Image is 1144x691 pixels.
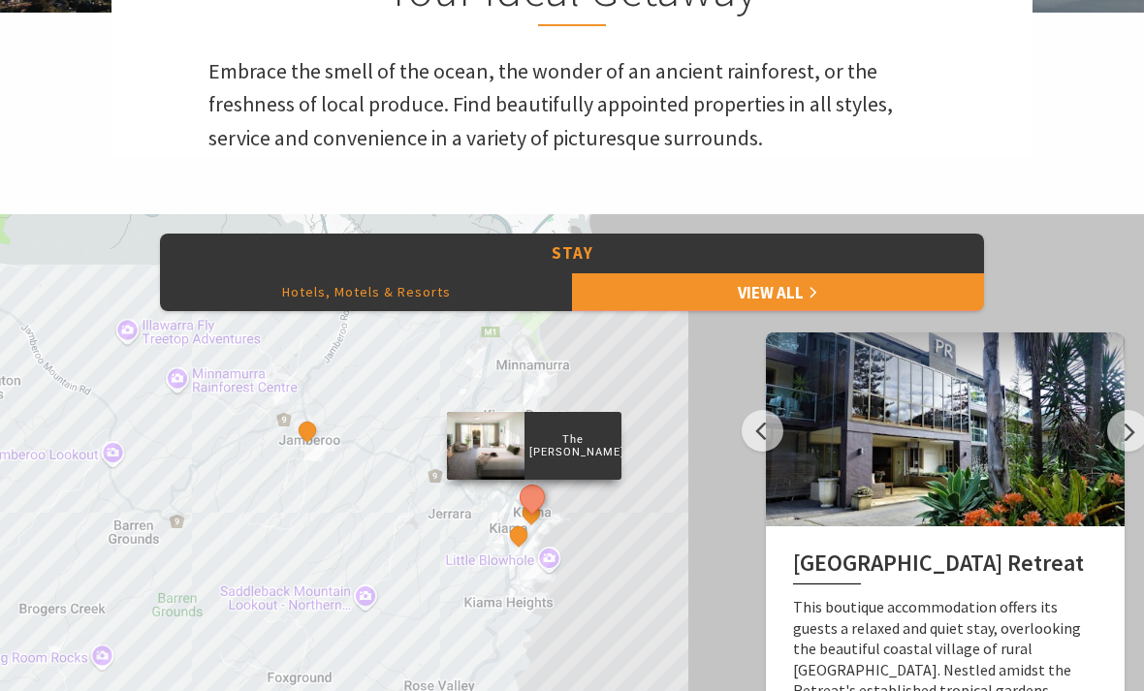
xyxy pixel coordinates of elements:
[160,234,984,273] button: Stay
[793,550,1097,584] h2: [GEOGRAPHIC_DATA] Retreat
[160,272,572,311] button: Hotels, Motels & Resorts
[208,55,936,157] p: Embrace the smell of the ocean, the wonder of an ancient rainforest, or the freshness of local pr...
[295,418,320,443] button: See detail about Jamberoo Pub and Saleyard Motel
[524,430,621,461] p: The [PERSON_NAME]
[742,410,783,452] button: Previous
[506,522,531,548] button: See detail about Kiama 617 Motel
[515,480,551,516] button: See detail about The Sebel Kiama
[572,272,984,311] a: View All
